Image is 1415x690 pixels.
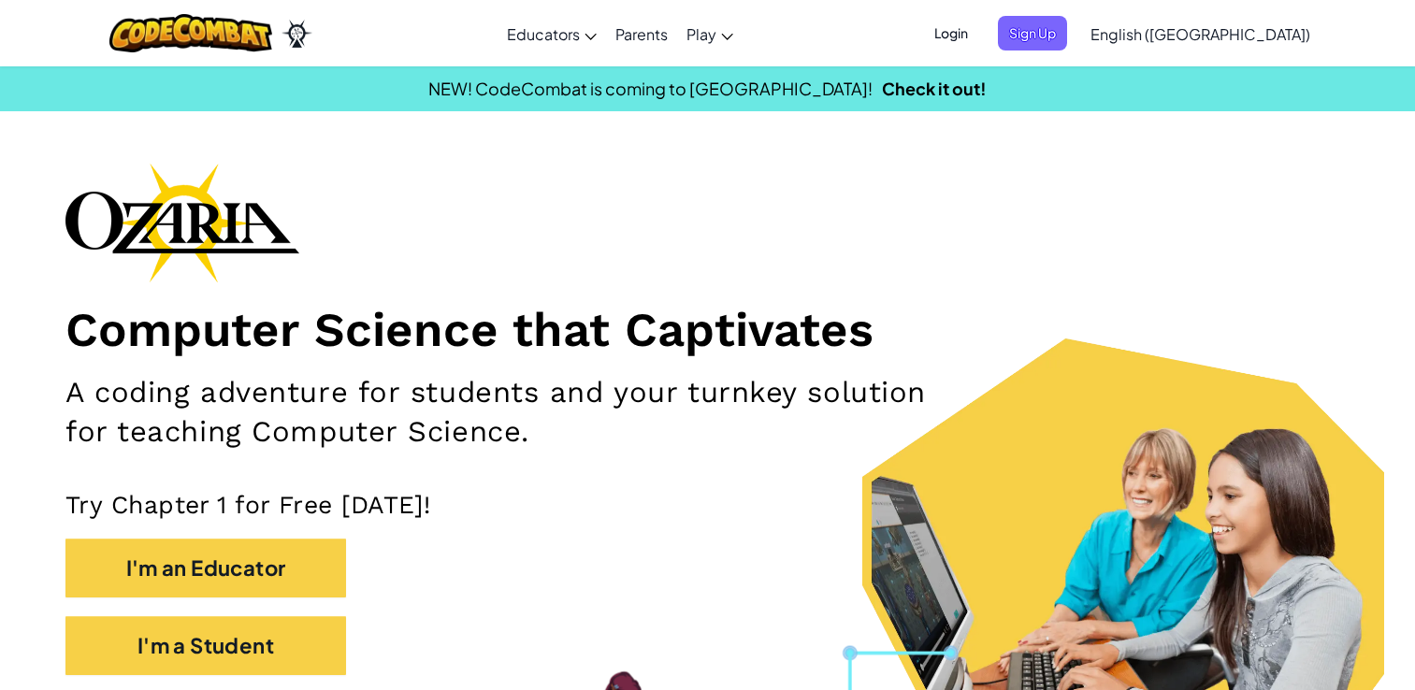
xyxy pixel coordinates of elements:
[109,14,273,52] img: CodeCombat logo
[923,16,979,50] button: Login
[428,78,873,99] span: NEW! CodeCombat is coming to [GEOGRAPHIC_DATA]!
[65,539,346,597] button: I'm an Educator
[65,301,1350,359] h1: Computer Science that Captivates
[686,24,716,44] span: Play
[998,16,1067,50] button: Sign Up
[65,373,926,452] h2: A coding adventure for students and your turnkey solution for teaching Computer Science.
[498,8,606,59] a: Educators
[677,8,743,59] a: Play
[65,163,299,282] img: Ozaria branding logo
[1081,8,1320,59] a: English ([GEOGRAPHIC_DATA])
[65,616,346,675] button: I'm a Student
[282,20,311,48] img: Ozaria
[606,8,677,59] a: Parents
[882,78,987,99] a: Check it out!
[1090,24,1310,44] span: English ([GEOGRAPHIC_DATA])
[507,24,580,44] span: Educators
[65,489,1350,520] p: Try Chapter 1 for Free [DATE]!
